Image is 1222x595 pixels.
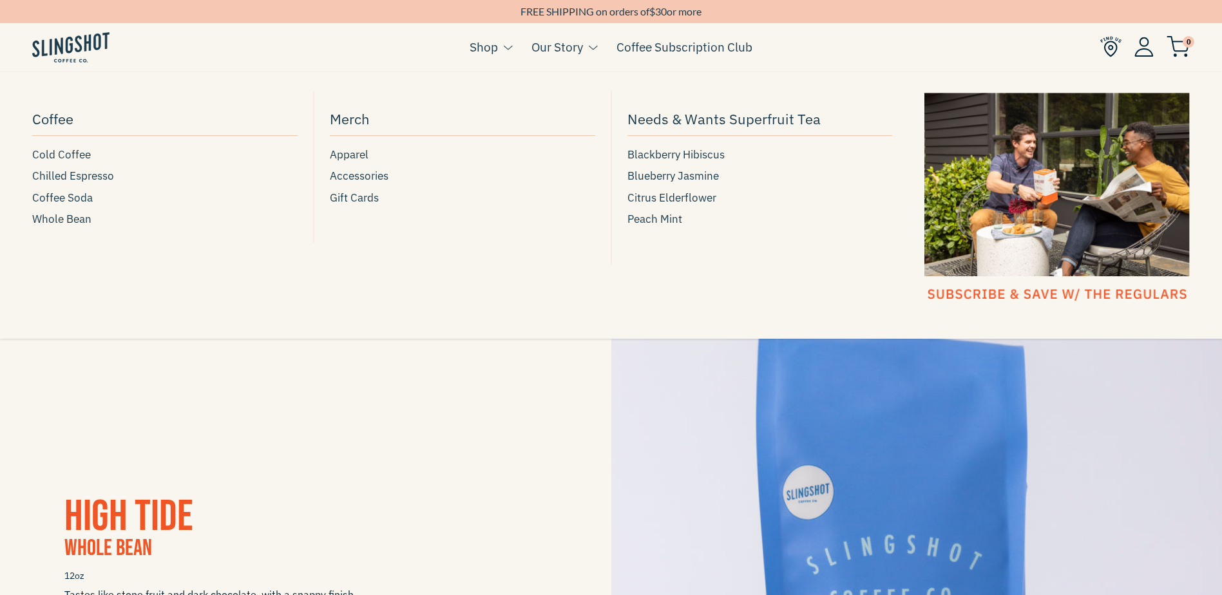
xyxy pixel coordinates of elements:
span: Whole Bean [32,211,91,228]
a: Shop [470,37,498,57]
span: Merch [330,108,370,130]
a: Our Story [531,37,583,57]
span: 30 [655,5,667,17]
a: Accessories [330,167,595,185]
span: Peach Mint [627,211,682,228]
span: Chilled Espresso [32,167,114,185]
a: Blueberry Jasmine [627,167,893,185]
span: Blueberry Jasmine [627,167,719,185]
a: Coffee Subscription Club [616,37,752,57]
span: $ [649,5,655,17]
a: 0 [1167,39,1190,55]
a: Needs & Wants Superfruit Tea [627,104,893,136]
a: Merch [330,104,595,136]
a: Blackberry Hibiscus [627,146,893,164]
a: Coffee Soda [32,189,298,207]
span: Accessories [330,167,388,185]
span: 12oz [64,565,547,587]
img: cart [1167,36,1190,57]
a: High Tide [64,491,193,543]
span: Apparel [330,146,368,164]
a: Apparel [330,146,595,164]
a: Whole Bean [32,211,298,228]
span: Gift Cards [330,189,379,207]
a: Peach Mint [627,211,893,228]
span: Coffee Soda [32,189,93,207]
span: Blackberry Hibiscus [627,146,725,164]
a: Citrus Elderflower [627,189,893,207]
img: Account [1134,37,1154,57]
img: Find Us [1100,36,1122,57]
a: Coffee [32,104,298,136]
span: Cold Coffee [32,146,91,164]
span: 0 [1183,36,1194,48]
a: Chilled Espresso [32,167,298,185]
span: Whole Bean [64,534,152,562]
span: Needs & Wants Superfruit Tea [627,108,821,130]
a: Gift Cards [330,189,595,207]
a: Cold Coffee [32,146,298,164]
span: Citrus Elderflower [627,189,716,207]
span: Coffee [32,108,73,130]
